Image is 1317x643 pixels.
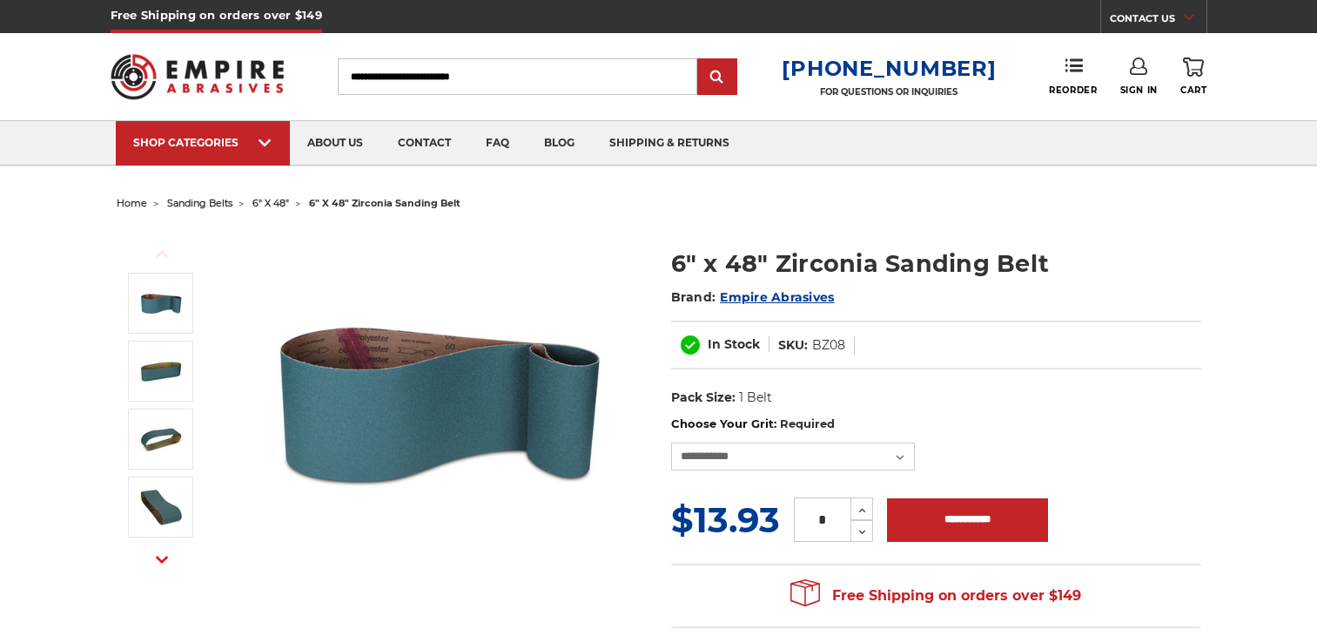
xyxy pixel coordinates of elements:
[111,43,285,111] img: Empire Abrasives
[139,417,183,461] img: 6" x 48" Sanding Belt - Zirconia
[778,336,808,355] dt: SKU:
[812,336,845,355] dd: BZ08
[1110,9,1206,33] a: CONTACT US
[671,247,1201,281] h1: 6" x 48" Zirconia Sanding Belt
[1180,58,1206,96] a: Cart
[309,197,460,209] span: 6" x 48" zirconia sanding belt
[700,60,735,95] input: Submit
[139,485,183,529] img: 6" x 48" Sanding Belt - Zirc
[290,121,380,166] a: about us
[782,56,996,81] a: [PHONE_NUMBER]
[468,121,527,166] a: faq
[265,228,614,577] img: 6" x 48" Zirconia Sanding Belt
[141,541,183,579] button: Next
[780,416,835,430] small: Required
[252,197,289,209] a: 6" x 48"
[380,121,468,166] a: contact
[527,121,592,166] a: blog
[720,289,834,305] a: Empire Abrasives
[790,579,1081,613] span: Free Shipping on orders over $149
[1180,85,1206,96] span: Cart
[117,197,147,209] a: home
[671,416,1201,433] label: Choose Your Grit:
[1049,85,1097,96] span: Reorder
[167,197,232,209] a: sanding belts
[592,121,747,166] a: shipping & returns
[739,389,772,407] dd: 1 Belt
[708,336,760,352] span: In Stock
[139,281,183,325] img: 6" x 48" Zirconia Sanding Belt
[141,235,183,273] button: Previous
[133,136,272,149] div: SHOP CATEGORIES
[1120,85,1158,96] span: Sign In
[671,289,716,305] span: Brand:
[139,349,183,393] img: 6" x 48" Zirc Sanding Belt
[671,389,736,407] dt: Pack Size:
[1049,58,1097,95] a: Reorder
[671,498,780,541] span: $13.93
[782,86,996,98] p: FOR QUESTIONS OR INQUIRIES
